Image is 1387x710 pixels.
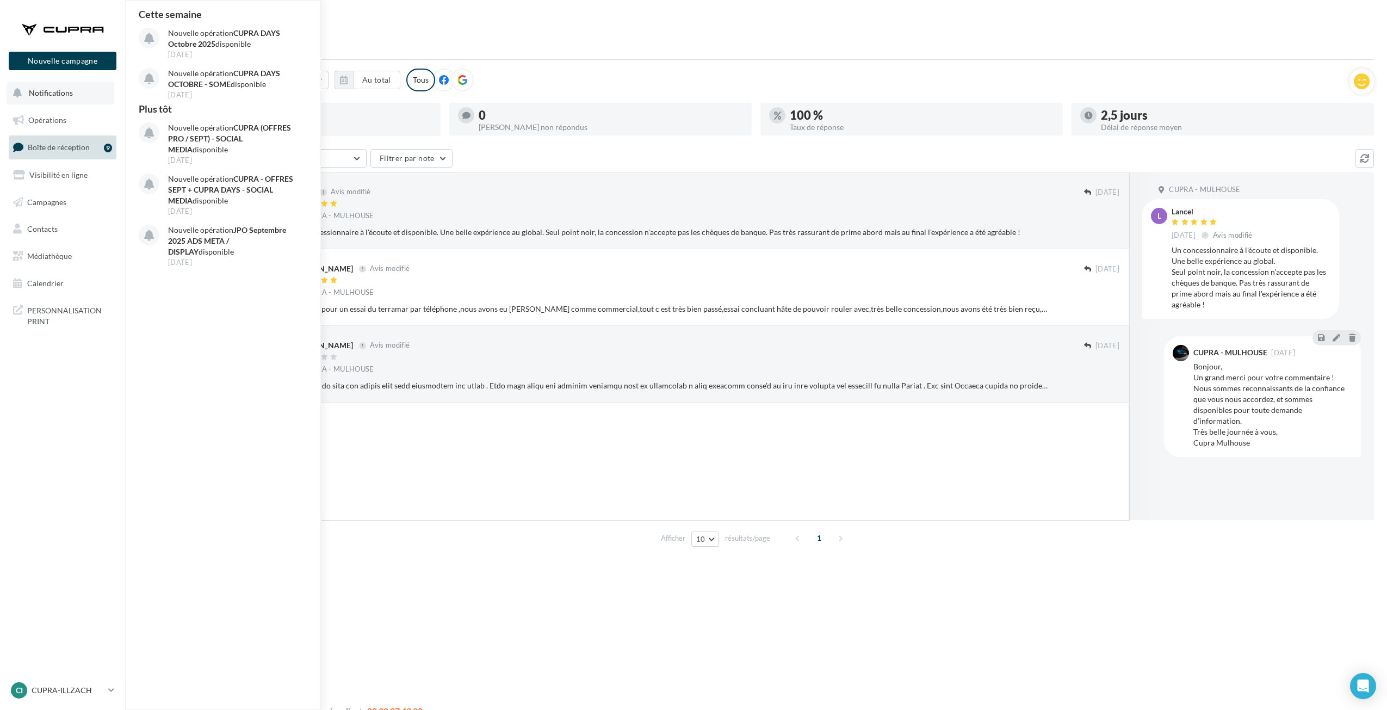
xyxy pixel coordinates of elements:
[335,71,400,89] button: Au total
[28,143,90,152] span: Boîte de réception
[29,88,73,97] span: Notifications
[292,263,353,274] div: [PERSON_NAME]
[9,680,116,701] a: CI CUPRA-ILLZACH
[790,109,1054,121] div: 100 %
[790,124,1054,131] div: Taux de réponse
[7,245,119,268] a: Médiathèque
[28,115,66,125] span: Opérations
[302,288,374,298] span: CUPRA - MULHOUSE
[1101,124,1365,131] div: Délai de réponse moyen
[1095,264,1119,274] span: [DATE]
[16,685,23,696] span: CI
[1172,208,1255,215] div: Lancel
[1169,185,1240,195] span: CUPRA - MULHOUSE
[1172,231,1196,240] span: [DATE]
[691,532,719,547] button: 10
[353,71,400,89] button: Au total
[29,170,88,180] span: Visibilité en ligne
[810,529,828,547] span: 1
[7,191,119,214] a: Campagnes
[292,304,1049,314] div: Rdv pris pour un essai du terramar par téléphone ,nous avons eu [PERSON_NAME] comme commercial,to...
[27,303,112,326] span: PERSONNALISATION PRINT
[331,188,370,196] span: Avis modifié
[1172,245,1330,310] div: Un concessionnaire à l'écoute et disponible. Une belle expérience au global. Seul point noir, la ...
[302,211,374,221] span: CUPRA - MULHOUSE
[370,264,410,273] span: Avis modifié
[1193,361,1352,448] div: Bonjour, Un grand merci pour votre commentaire ! Nous sommes reconnaissants de la confiance que v...
[7,272,119,295] a: Calendrier
[1101,109,1365,121] div: 2,5 jours
[1095,188,1119,197] span: [DATE]
[7,109,119,132] a: Opérations
[7,299,119,331] a: PERSONNALISATION PRINT
[661,533,685,544] span: Afficher
[9,52,116,70] button: Nouvelle campagne
[1157,211,1161,221] span: L
[1193,349,1267,356] div: CUPRA - MULHOUSE
[27,197,66,206] span: Campagnes
[292,340,353,351] div: [PERSON_NAME]
[32,685,104,696] p: CUPRA-ILLZACH
[370,149,453,168] button: Filtrer par note
[7,82,114,104] button: Notifications
[479,124,743,131] div: [PERSON_NAME] non répondus
[292,380,1049,391] div: Loremip do sita con adipis elit sedd eiusmodtem inc utlab . Etdo magn aliqu eni adminim veniamqu ...
[292,227,1049,238] div: Un concessionnaire à l'écoute et disponible. Une belle expérience au global. Seul point noir, la ...
[479,109,743,121] div: 0
[27,279,64,288] span: Calendrier
[7,218,119,240] a: Contacts
[725,533,770,544] span: résultats/page
[7,164,119,187] a: Visibilité en ligne
[1213,231,1253,239] span: Avis modifié
[406,69,435,91] div: Tous
[696,535,705,544] span: 10
[27,224,58,233] span: Contacts
[104,144,112,152] div: 9
[302,365,374,374] span: CUPRA - MULHOUSE
[1095,341,1119,351] span: [DATE]
[1350,673,1376,699] div: Open Intercom Messenger
[1271,349,1295,356] span: [DATE]
[138,17,1374,34] div: Boîte de réception
[370,341,410,350] span: Avis modifié
[27,251,72,261] span: Médiathèque
[7,135,119,159] a: Boîte de réception9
